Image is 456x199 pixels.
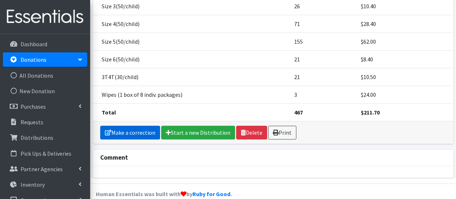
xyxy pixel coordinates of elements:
[3,177,87,192] a: Inventory
[357,50,453,68] td: $8.40
[21,165,63,173] p: Partner Agencies
[161,126,235,139] a: Start a new Distribution
[21,103,46,110] p: Purchases
[3,115,87,129] a: Requests
[21,40,47,48] p: Dashboard
[100,153,128,161] strong: Comment
[100,126,160,139] a: Make a correction
[93,33,290,50] td: Size 5(50/child)
[96,190,232,198] strong: Human Essentials was built with by .
[102,109,116,116] strong: Total
[268,126,296,139] a: Print
[3,162,87,176] a: Partner Agencies
[3,5,87,29] img: HumanEssentials
[290,86,357,103] td: 3
[290,33,357,50] td: 155
[93,86,290,103] td: Wipes (1 box of 8 indiv. packages)
[357,86,453,103] td: $24.00
[93,15,290,33] td: Size 4(50/child)
[21,134,53,141] p: Distributions
[290,15,357,33] td: 71
[3,52,87,67] a: Donations
[21,181,45,188] p: Inventory
[3,146,87,161] a: Pick Ups & Deliveries
[192,190,230,198] a: Ruby for Good
[3,37,87,51] a: Dashboard
[361,109,380,116] strong: $211.70
[3,84,87,98] a: New Donation
[357,68,453,86] td: $10.50
[3,130,87,145] a: Distributions
[93,50,290,68] td: Size 6(50/child)
[290,50,357,68] td: 21
[21,56,47,63] p: Donations
[357,15,453,33] td: $28.40
[93,68,290,86] td: 3T4T(30/child)
[357,33,453,50] td: $62.00
[3,99,87,114] a: Purchases
[290,68,357,86] td: 21
[21,118,43,126] p: Requests
[294,109,303,116] strong: 467
[21,150,71,157] p: Pick Ups & Deliveries
[3,68,87,83] a: All Donations
[236,126,267,139] a: Delete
